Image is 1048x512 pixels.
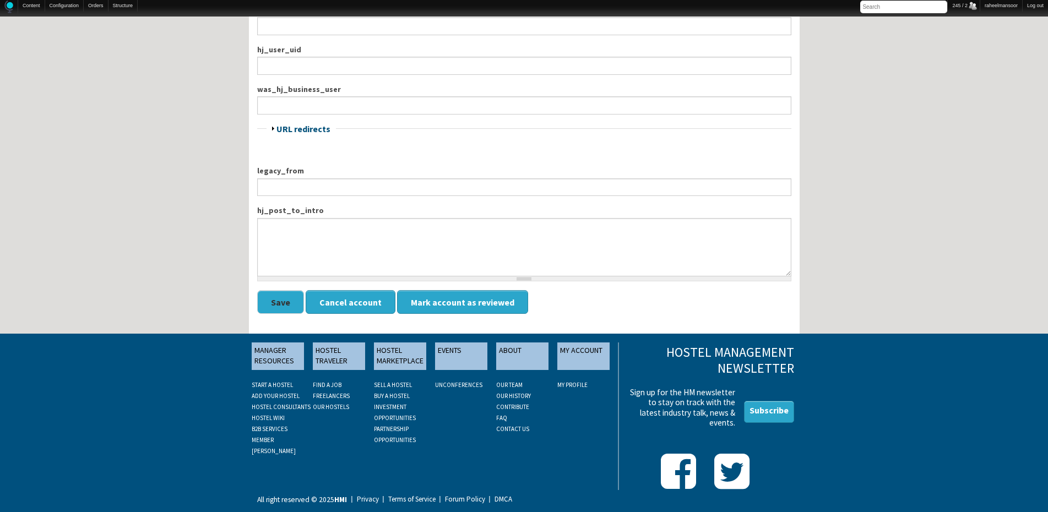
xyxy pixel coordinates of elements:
img: Home [4,1,13,13]
a: PARTNERSHIP OPPORTUNITIES [374,425,416,444]
a: FIND A JOB [313,381,341,389]
a: CONTACT US [496,425,529,433]
a: BUY A HOSTEL [374,392,410,400]
a: HOSTEL CONSULTANTS [252,403,311,411]
label: legacy_from [257,165,791,177]
strong: HMI [334,495,347,504]
h3: Hostel Management Newsletter [627,345,794,377]
p: All right reserved © 2025 [257,494,347,506]
label: was_hj_business_user [257,84,791,95]
a: UNCONFERENCES [435,381,482,389]
a: FREELANCERS [313,392,350,400]
a: MY ACCOUNT [557,342,610,370]
a: HOSTEL MARKETPLACE [374,342,426,370]
a: OUR HISTORY [496,392,531,400]
a: MEMBER [PERSON_NAME] [252,436,296,455]
a: HOSTEL TRAVELER [313,342,365,370]
a: Forum Policy [437,497,485,502]
label: hj_user_uid [257,44,791,56]
a: OUR HOSTELS [313,403,349,411]
button: Cancel account [306,290,395,314]
a: HOSTEL WIKI [252,414,285,422]
a: EVENTS [435,342,487,370]
a: Privacy [349,497,379,502]
a: My Profile [557,381,588,389]
input: Search [860,1,947,13]
label: hj_post_to_intro [257,205,791,216]
button: Mark account as reviewed [397,290,528,314]
a: SELL A HOSTEL [374,381,412,389]
span: By default, subscribers are given the following number of job posts: 1 for Supporter, 3 for Profe... [257,4,791,35]
a: ADD YOUR HOSTEL [252,392,300,400]
a: URL redirects [276,123,330,134]
a: ABOUT [496,342,549,370]
a: Subscribe [744,401,794,423]
a: FAQ [496,414,507,422]
a: INVESTMENT OPPORTUNITIES [374,403,416,422]
a: Terms of Service [381,497,436,502]
a: DMCA [487,497,512,502]
a: OUR TEAM [496,381,523,389]
a: CONTRIBUTE [496,403,529,411]
a: START A HOSTEL [252,381,293,389]
a: MANAGER RESOURCES [252,342,304,370]
p: Sign up for the HM newsletter to stay on track with the latest industry talk, news & events. [627,388,735,428]
button: Save [257,290,304,314]
a: B2B SERVICES [252,425,287,433]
